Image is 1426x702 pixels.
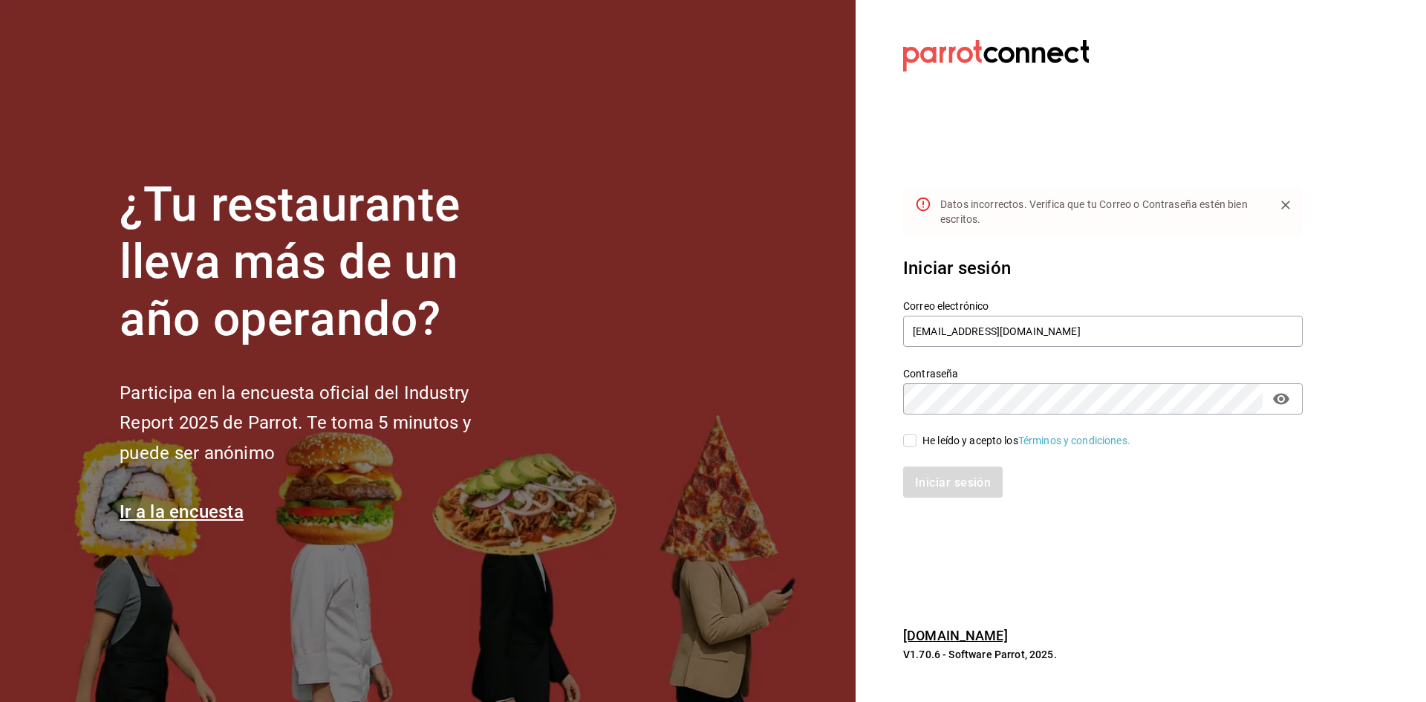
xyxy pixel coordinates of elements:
[903,300,989,312] font: Correo electrónico
[940,198,1248,225] font: Datos incorrectos. Verifica que tu Correo o Contraseña estén bien escritos.
[1274,194,1297,216] button: Cerca
[903,649,1057,660] font: V1.70.6 - Software Parrot, 2025.
[120,383,471,464] font: Participa en la encuesta oficial del Industry Report 2025 de Parrot. Te toma 5 minutos y puede se...
[120,177,460,347] font: ¿Tu restaurante lleva más de un año operando?
[922,435,1018,446] font: He leído y acepto los
[903,258,1011,279] font: Iniciar sesión
[1269,386,1294,412] button: campo de contraseña
[120,501,244,522] a: Ir a la encuesta
[903,316,1303,347] input: Ingresa tu correo electrónico
[903,368,958,380] font: Contraseña
[903,628,1008,643] a: [DOMAIN_NAME]
[1018,435,1130,446] a: Términos y condiciones.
